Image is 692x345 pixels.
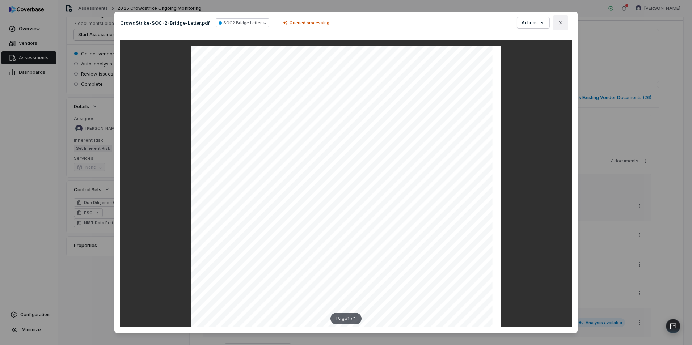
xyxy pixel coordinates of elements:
[330,313,362,324] div: Page 1 of 1
[216,18,269,27] button: SOC2 Bridge Letter
[290,20,329,26] span: Queued processing
[522,20,538,26] span: Actions
[120,20,210,26] p: CrowdStrike-SOC-2-Bridge-Letter.pdf
[517,17,549,28] button: Actions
